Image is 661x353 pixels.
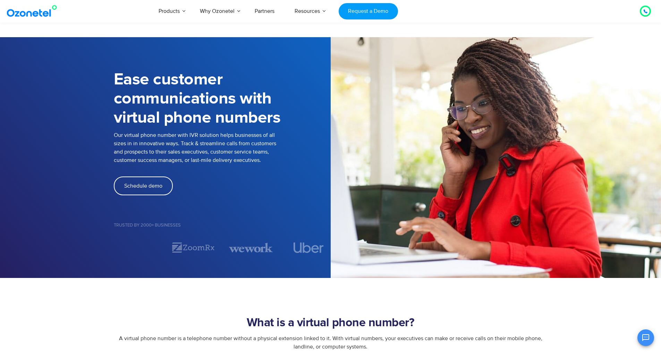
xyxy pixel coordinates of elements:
[339,3,398,19] a: Request a Demo
[229,241,273,254] img: wework.svg
[229,241,273,254] div: 3 / 7
[114,244,158,252] div: 1 / 7
[124,183,162,189] span: Schedule demo
[114,223,331,228] h5: Trusted by 2000+ Businesses
[114,70,331,128] h1: Ease customer communications with virtual phone numbers
[294,243,324,253] img: uber.svg
[114,241,331,254] div: Image Carousel
[114,176,173,195] a: Schedule demo
[637,329,654,346] button: Open chat
[287,243,330,253] div: 4 / 7
[114,131,331,164] p: Our virtual phone number with IVR solution helps businesses of all sizes in in innovative ways. T...
[171,241,215,254] div: 2 / 7
[171,241,215,254] img: zoomrx.svg
[114,316,548,330] h2: What is a virtual phone number?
